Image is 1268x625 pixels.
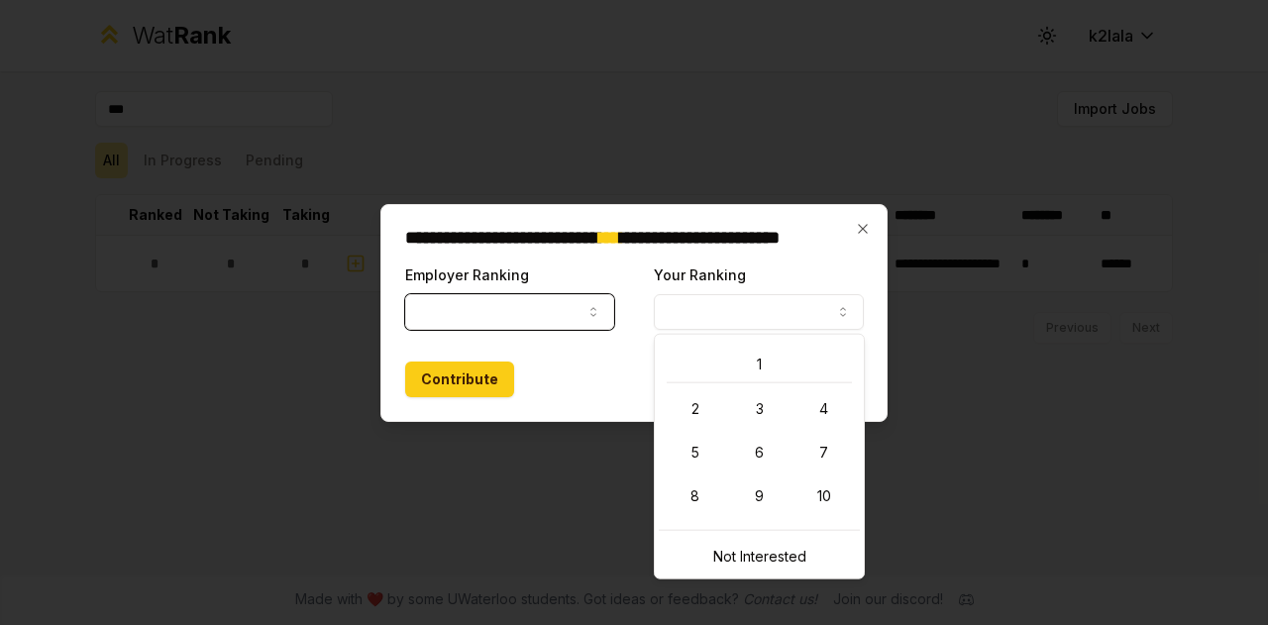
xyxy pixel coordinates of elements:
[691,399,699,419] span: 2
[817,486,831,506] span: 10
[405,362,514,397] button: Contribute
[755,443,764,463] span: 6
[756,399,764,419] span: 3
[713,547,806,567] span: Not Interested
[757,355,762,374] span: 1
[819,443,828,463] span: 7
[405,266,529,283] label: Employer Ranking
[755,486,764,506] span: 9
[691,443,699,463] span: 5
[690,486,699,506] span: 8
[819,399,828,419] span: 4
[654,266,746,283] label: Your Ranking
